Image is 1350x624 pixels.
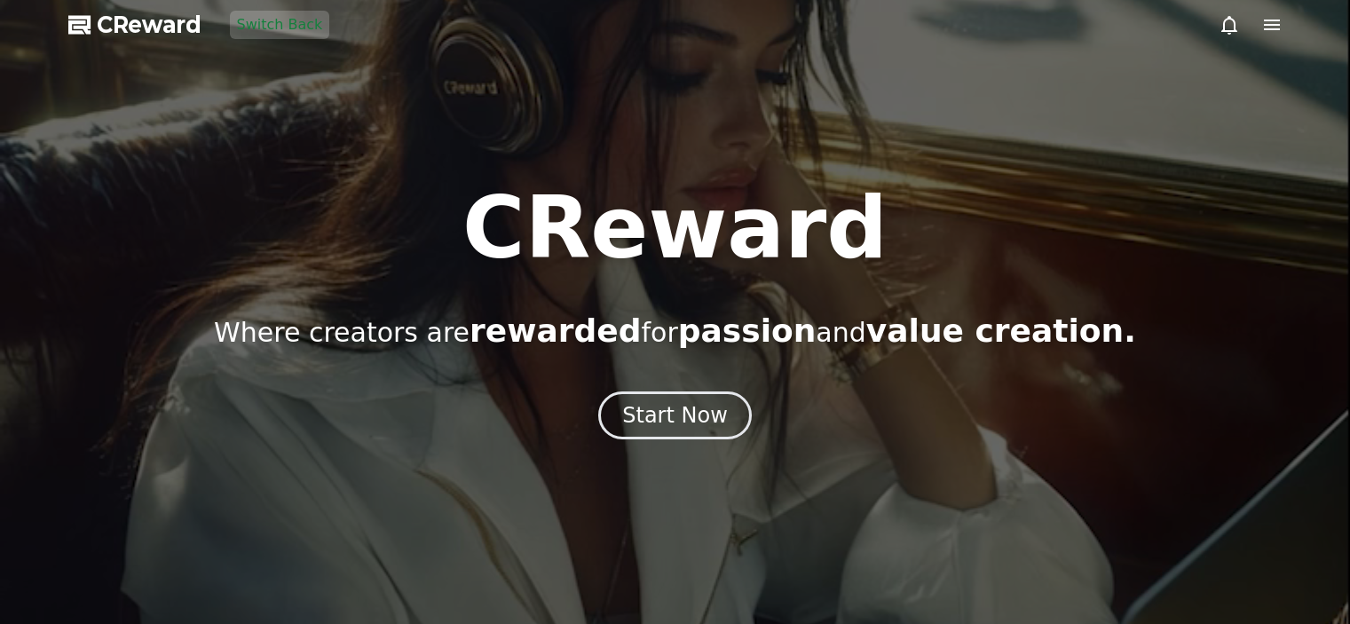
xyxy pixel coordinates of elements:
[230,11,330,39] button: Switch Back
[598,409,752,426] a: Start Now
[68,11,201,39] a: CReward
[462,186,888,271] h1: CReward
[470,312,641,349] span: rewarded
[97,11,201,39] span: CReward
[214,313,1136,349] p: Where creators are for and
[678,312,817,349] span: passion
[866,312,1136,349] span: value creation.
[598,391,752,439] button: Start Now
[622,401,728,430] div: Start Now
